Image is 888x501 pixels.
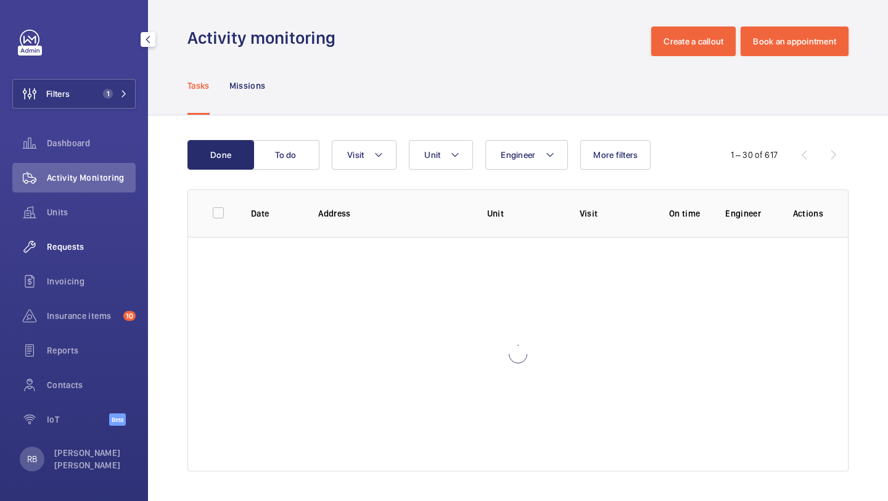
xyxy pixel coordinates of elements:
span: More filters [593,150,638,160]
p: Missions [229,80,266,92]
span: 10 [123,311,136,321]
button: Visit [332,140,397,170]
p: Visit [580,207,644,220]
p: Date [251,207,298,220]
span: IoT [47,413,109,426]
button: Create a callout [651,27,736,56]
span: Engineer [501,150,535,160]
span: Dashboard [47,137,136,149]
span: Invoicing [47,275,136,288]
span: Unit [424,150,440,160]
p: Unit [487,207,560,220]
button: Done [187,140,254,170]
p: Actions [793,207,823,220]
p: [PERSON_NAME] [PERSON_NAME] [54,447,128,471]
span: Visit [347,150,364,160]
span: Insurance items [47,310,118,322]
span: Requests [47,241,136,253]
span: Contacts [47,379,136,391]
p: On time [664,207,705,220]
span: 1 [103,89,113,99]
p: Address [318,207,467,220]
p: RB [27,453,37,465]
p: Tasks [187,80,210,92]
button: Engineer [485,140,568,170]
p: Engineer [725,207,773,220]
button: Filters1 [12,79,136,109]
span: Reports [47,344,136,357]
h1: Activity monitoring [187,27,343,49]
span: Filters [46,88,70,100]
button: Unit [409,140,473,170]
div: 1 – 30 of 617 [731,149,778,161]
span: Units [47,206,136,218]
button: Book an appointment [741,27,849,56]
span: Beta [109,413,126,426]
span: Activity Monitoring [47,172,136,184]
button: To do [253,140,319,170]
button: More filters [580,140,651,170]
